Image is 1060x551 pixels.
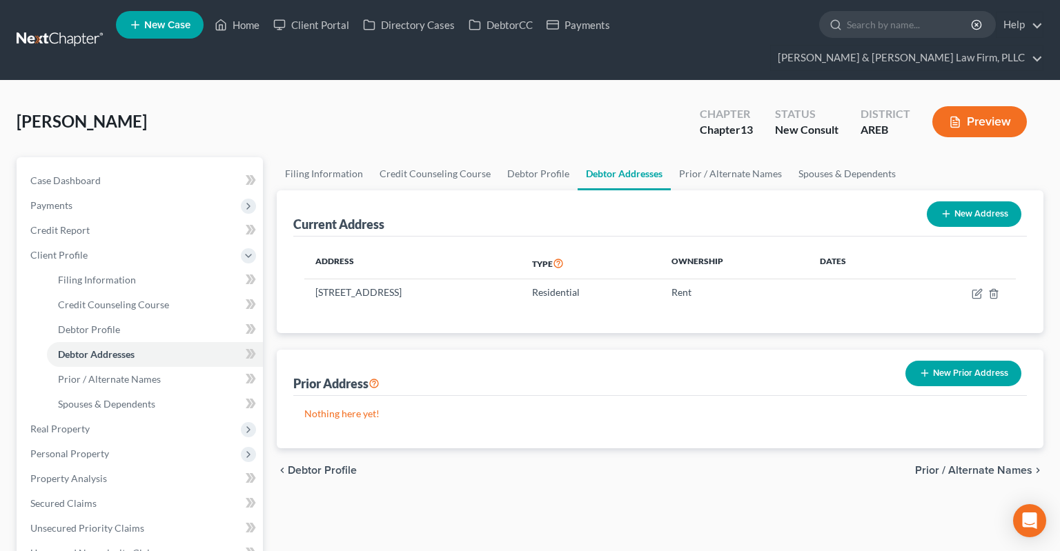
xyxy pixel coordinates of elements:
[293,216,384,232] div: Current Address
[304,279,521,305] td: [STREET_ADDRESS]
[288,465,357,476] span: Debtor Profile
[1013,504,1046,537] div: Open Intercom Messenger
[932,106,1027,137] button: Preview
[304,248,521,279] th: Address
[277,465,357,476] button: chevron_left Debtor Profile
[47,292,263,317] a: Credit Counseling Course
[19,491,263,516] a: Secured Claims
[700,122,753,138] div: Chapter
[30,423,90,434] span: Real Property
[371,157,499,190] a: Credit Counseling Course
[144,20,190,30] span: New Case
[19,516,263,541] a: Unsecured Priority Claims
[499,157,578,190] a: Debtor Profile
[19,218,263,243] a: Credit Report
[58,274,136,285] span: Filing Information
[915,465,1032,476] span: Prior / Alternate Names
[905,361,1021,386] button: New Prior Address
[58,299,169,310] span: Credit Counseling Course
[47,392,263,417] a: Spouses & Dependents
[30,472,107,484] span: Property Analysis
[277,157,371,190] a: Filing Information
[997,12,1043,37] a: Help
[861,106,910,122] div: District
[660,279,808,305] td: Rent
[19,168,263,193] a: Case Dashboard
[19,466,263,491] a: Property Analysis
[30,497,97,509] span: Secured Claims
[790,157,904,190] a: Spouses & Dependents
[17,111,147,131] span: [PERSON_NAME]
[700,106,753,122] div: Chapter
[521,248,660,279] th: Type
[927,201,1021,227] button: New Address
[771,46,1043,70] a: [PERSON_NAME] & [PERSON_NAME] Law Firm, PLLC
[58,398,155,410] span: Spouses & Dependents
[30,522,144,534] span: Unsecured Priority Claims
[861,122,910,138] div: AREB
[775,122,838,138] div: New Consult
[1032,465,1043,476] i: chevron_right
[58,348,135,360] span: Debtor Addresses
[740,123,753,136] span: 13
[266,12,356,37] a: Client Portal
[47,268,263,292] a: Filing Information
[304,407,1016,421] p: Nothing here yet!
[58,373,161,385] span: Prior / Alternate Names
[58,323,120,335] span: Debtor Profile
[208,12,266,37] a: Home
[277,465,288,476] i: chevron_left
[293,375,380,392] div: Prior Address
[47,342,263,367] a: Debtor Addresses
[578,157,671,190] a: Debtor Addresses
[30,448,109,459] span: Personal Property
[30,249,88,261] span: Client Profile
[356,12,462,37] a: Directory Cases
[915,465,1043,476] button: Prior / Alternate Names chevron_right
[462,12,540,37] a: DebtorCC
[30,174,101,186] span: Case Dashboard
[47,367,263,392] a: Prior / Alternate Names
[47,317,263,342] a: Debtor Profile
[847,12,973,37] input: Search by name...
[775,106,838,122] div: Status
[30,224,90,236] span: Credit Report
[30,199,72,211] span: Payments
[660,248,808,279] th: Ownership
[521,279,660,305] td: Residential
[809,248,905,279] th: Dates
[540,12,617,37] a: Payments
[671,157,790,190] a: Prior / Alternate Names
